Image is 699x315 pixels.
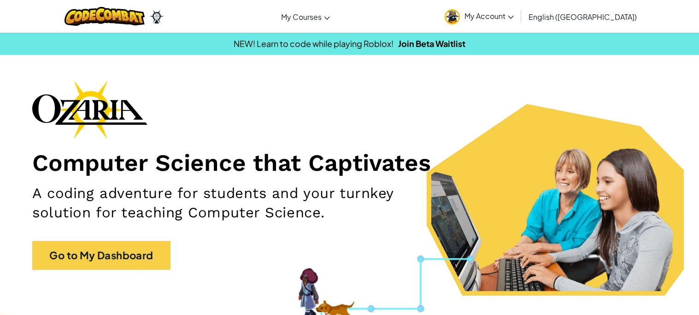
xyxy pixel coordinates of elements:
span: My Account [464,11,514,21]
h2: A coding adventure for students and your turnkey solution for teaching Computer Science. [32,184,458,222]
span: My Courses [281,12,322,22]
span: NEW! Learn to code while playing Roblox! [234,38,394,49]
span: English ([GEOGRAPHIC_DATA]) [529,12,637,22]
img: CodeCombat logo [65,7,145,26]
a: Join Beta Waitlist [398,38,465,49]
a: My Account [440,2,518,31]
a: English ([GEOGRAPHIC_DATA]) [524,4,641,29]
h1: Computer Science that Captivates [32,148,667,177]
img: Ozaria [149,10,164,23]
a: Go to My Dashboard [32,241,170,270]
a: My Courses [276,4,335,29]
img: Ozaria branding logo [32,80,147,139]
img: avatar [445,9,460,24]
